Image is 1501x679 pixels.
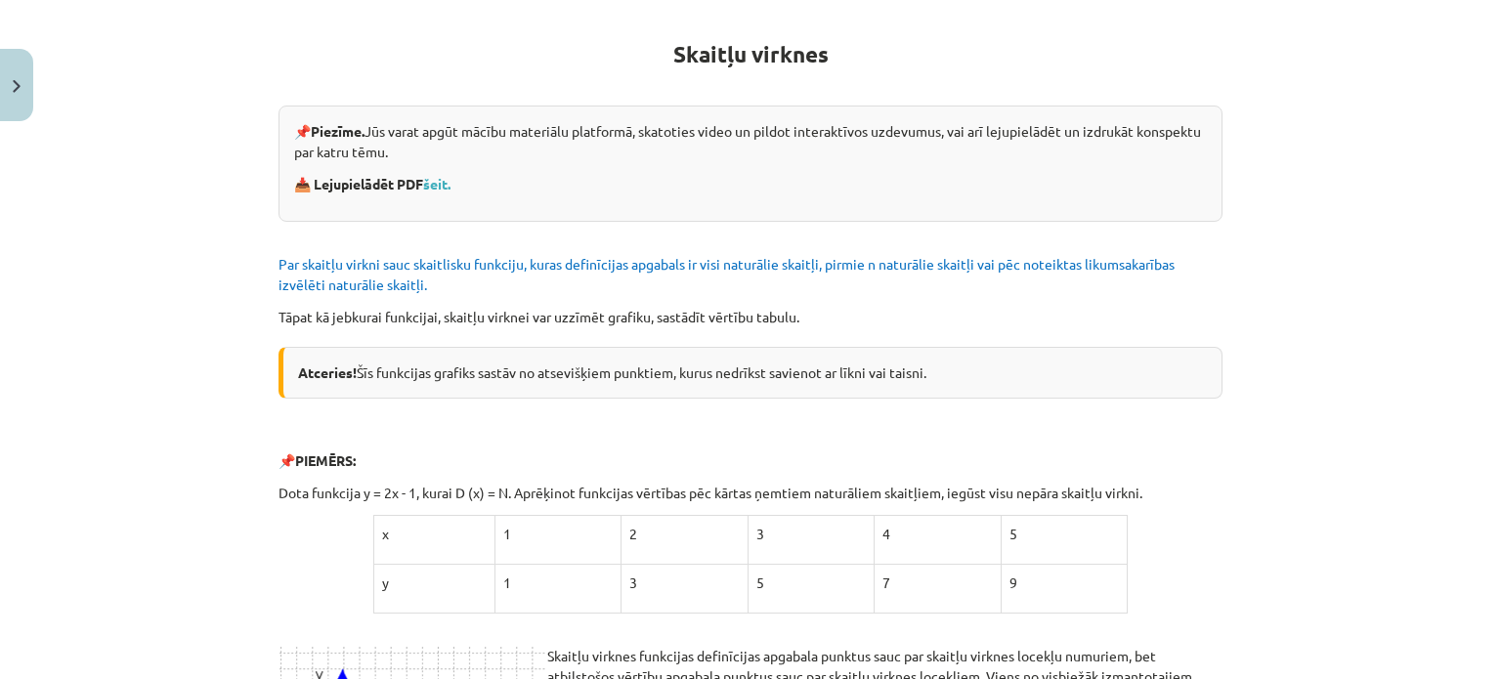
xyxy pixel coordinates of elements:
[1009,573,1120,593] p: 9
[882,524,992,544] p: 4
[629,524,739,544] p: 2
[503,524,613,544] p: 1
[294,121,1207,162] p: 📌 Jūs varat apgūt mācību materiālu platformā, skatoties video un pildot interaktīvos uzdevumus, v...
[295,451,356,469] b: PIEMĒRS:
[673,40,829,68] b: Skaitļu virknes
[382,524,487,544] p: x
[382,573,487,593] p: y
[311,122,365,140] strong: Piezīme.
[279,347,1222,399] div: Šīs funkcijas grafiks sastāv no atsevišķiem punktiem, kurus nedrīkst savienot ar līkni vai taisni.
[1009,524,1120,544] p: 5
[279,255,1175,293] span: Par skaitļu virkni sauc skaitlisku funkciju, kuras definīcijas apgabals ir visi naturālie skaitļi...
[756,573,866,593] p: 5
[13,80,21,93] img: icon-close-lesson-0947bae3869378f0d4975bcd49f059093ad1ed9edebbc8119c70593378902aed.svg
[279,307,1222,327] p: Tāpat kā jebkurai funkcijai, skaitļu virknei var uzzīmēt grafiku, sastādīt vērtību tabulu.
[279,450,1222,471] p: 📌
[756,524,866,544] p: 3
[298,363,357,381] b: Atceries!
[279,483,1222,503] p: Dota funkcija y = 2x - 1, kurai D (x) = N. Aprēķinot funkcijas vērtības pēc kārtas ņemtiem naturā...
[629,573,739,593] p: 3
[882,573,992,593] p: 7
[423,175,450,192] a: šeit.
[503,573,613,593] p: 1
[294,175,453,192] strong: 📥 Lejupielādēt PDF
